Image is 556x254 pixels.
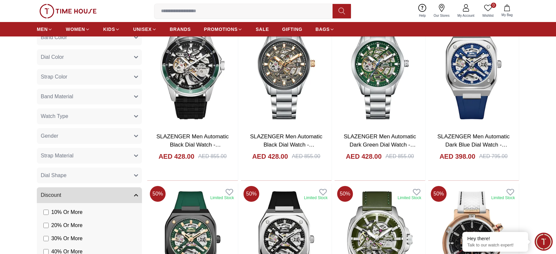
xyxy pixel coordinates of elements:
[41,93,73,101] span: Band Material
[37,128,142,144] button: Gender
[315,26,330,33] span: BAGS
[256,23,269,35] a: SALE
[170,23,191,35] a: BRANDS
[335,8,425,127] img: SLAZENGER Men Automatic Dark Green Dial Watch - SL.9.2411.1.01
[41,191,61,199] span: Discount
[243,186,259,202] span: 50 %
[37,168,142,183] button: Dial Shape
[37,187,142,203] button: Discount
[41,73,67,81] span: Strap Color
[491,195,515,200] div: Limited Stock
[37,26,48,33] span: MEN
[479,152,507,160] div: AED 795.00
[133,26,151,33] span: UNISEX
[158,152,194,161] h4: AED 428.00
[250,133,322,156] a: SLAZENGER Men Automatic Black Dial Watch - SL.9.2411.1.04
[37,148,142,164] button: Strap Material
[41,132,58,140] span: Gender
[385,152,414,160] div: AED 855.00
[39,4,97,18] img: ...
[103,26,115,33] span: KIDS
[346,152,382,161] h4: AED 428.00
[41,112,68,120] span: Watch Type
[41,53,64,61] span: Dial Color
[43,210,49,215] input: 10% Or More
[210,195,234,200] div: Limited Stock
[398,195,421,200] div: Limited Stock
[41,152,74,160] span: Strap Material
[431,186,447,202] span: 50 %
[467,235,523,242] div: Hey there!
[103,23,120,35] a: KIDS
[147,8,238,127] img: SLAZENGER Men Automatic Black Dial Watch - SL.9.2412.1.01
[66,26,85,33] span: WOMEN
[499,12,515,17] span: My Bag
[430,3,453,19] a: Our Stores
[37,30,142,45] button: Band Color
[150,186,166,202] span: 50 %
[535,233,553,251] div: Chat Widget
[156,133,229,156] a: SLAZENGER Men Automatic Black Dial Watch - SL.9.2412.1.01
[51,221,82,229] span: 20 % Or More
[37,23,53,35] a: MEN
[37,108,142,124] button: Watch Type
[51,208,82,216] span: 10 % Or More
[439,152,475,161] h4: AED 398.00
[133,23,156,35] a: UNISEX
[43,223,49,228] input: 20% Or More
[43,236,49,241] input: 30% Or More
[292,152,320,160] div: AED 855.00
[252,152,288,161] h4: AED 428.00
[204,26,238,33] span: PROMOTIONS
[66,23,90,35] a: WOMEN
[415,3,430,19] a: Help
[431,13,452,18] span: Our Stores
[467,242,523,248] p: Talk to our watch expert!
[204,23,243,35] a: PROMOTIONS
[198,152,226,160] div: AED 855.00
[491,3,496,8] span: 0
[51,235,82,242] span: 30 % Or More
[315,23,335,35] a: BAGS
[498,3,517,19] button: My Bag
[41,172,66,179] span: Dial Shape
[480,13,496,18] span: Wishlist
[170,26,191,33] span: BRANDS
[344,133,416,156] a: SLAZENGER Men Automatic Dark Green Dial Watch - SL.9.2411.1.01
[241,8,332,127] img: SLAZENGER Men Automatic Black Dial Watch - SL.9.2411.1.04
[437,133,510,156] a: SLAZENGER Men Automatic Dark Blue Dial Watch - SL.9.2415.1.03
[304,195,328,200] div: Limited Stock
[337,186,353,202] span: 50 %
[282,23,302,35] a: GIFTING
[256,26,269,33] span: SALE
[478,3,498,19] a: 0Wishlist
[37,89,142,104] button: Band Material
[416,13,429,18] span: Help
[37,69,142,85] button: Strap Color
[282,26,302,33] span: GIFTING
[37,49,142,65] button: Dial Color
[455,13,477,18] span: My Account
[428,8,519,127] img: SLAZENGER Men Automatic Dark Blue Dial Watch - SL.9.2415.1.03
[41,34,67,41] span: Band Color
